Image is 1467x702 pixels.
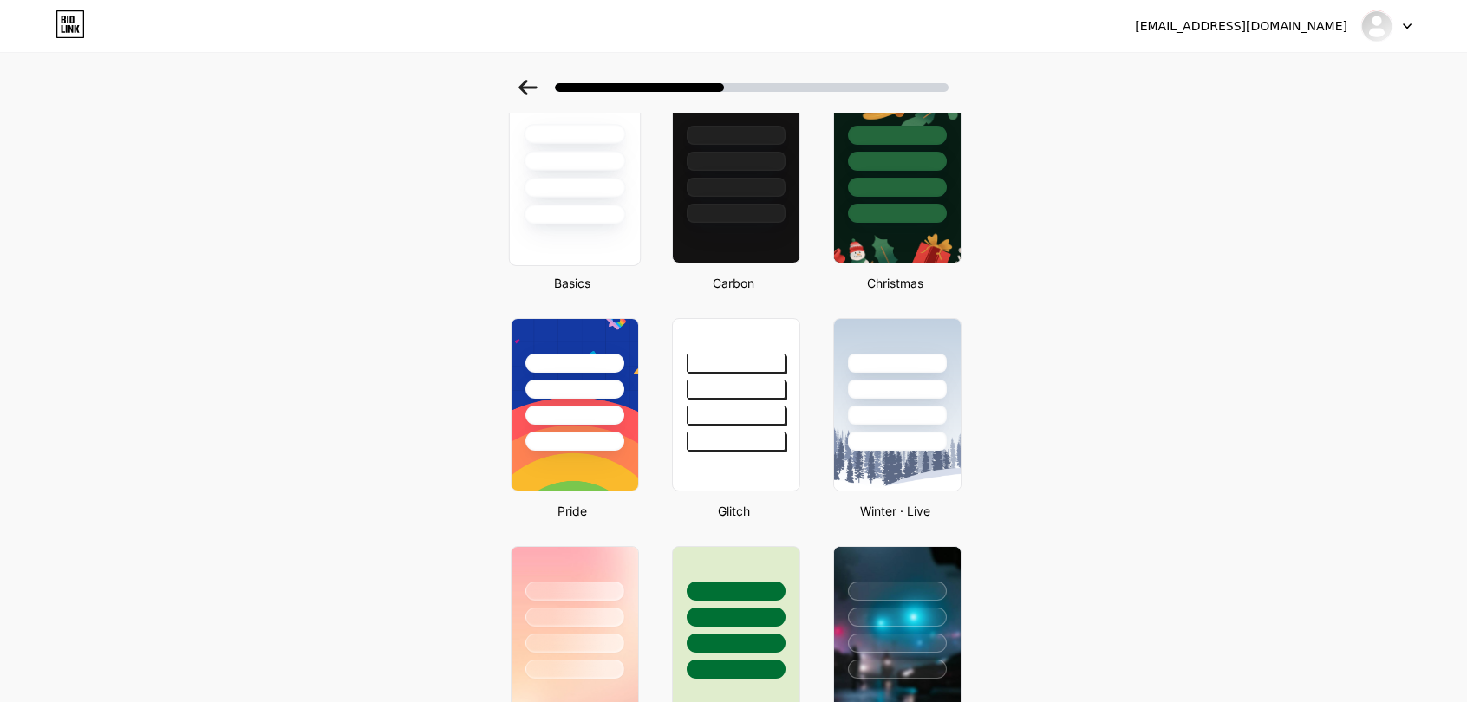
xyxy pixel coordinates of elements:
img: dmainiza [1360,10,1393,42]
div: Christmas [828,274,962,292]
div: [EMAIL_ADDRESS][DOMAIN_NAME] [1135,17,1347,36]
div: Carbon [667,274,800,292]
div: Basics [505,274,639,292]
div: Pride [505,502,639,520]
div: Winter · Live [828,502,962,520]
div: Glitch [667,502,800,520]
